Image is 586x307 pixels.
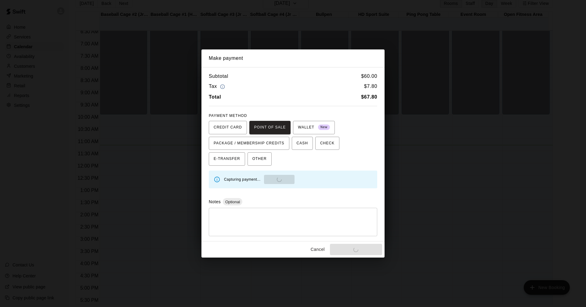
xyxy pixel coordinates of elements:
span: PAYMENT METHOD [209,114,247,118]
h6: Subtotal [209,72,228,80]
span: New [318,123,330,132]
span: OTHER [252,154,267,164]
h6: $ 60.00 [361,72,377,80]
button: Cancel [308,244,327,255]
span: WALLET [298,123,330,132]
button: E-TRANSFER [209,152,245,166]
h6: $ 7.80 [364,82,377,91]
button: CREDIT CARD [209,121,247,134]
span: CHECK [320,139,335,148]
button: OTHER [248,152,272,166]
span: CASH [297,139,308,148]
span: Optional [223,200,242,204]
span: Capturing payment... [224,177,260,182]
button: POINT OF SALE [249,121,291,134]
label: Notes [209,199,221,204]
span: E-TRANSFER [214,154,240,164]
button: CASH [292,137,313,150]
h2: Make payment [201,49,385,67]
b: $ 67.80 [361,94,377,99]
span: PACKAGE / MEMBERSHIP CREDITS [214,139,284,148]
button: CHECK [315,137,339,150]
b: Total [209,94,221,99]
span: CREDIT CARD [214,123,242,132]
h6: Tax [209,82,226,91]
button: PACKAGE / MEMBERSHIP CREDITS [209,137,289,150]
span: POINT OF SALE [254,123,286,132]
button: WALLET New [293,121,335,134]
